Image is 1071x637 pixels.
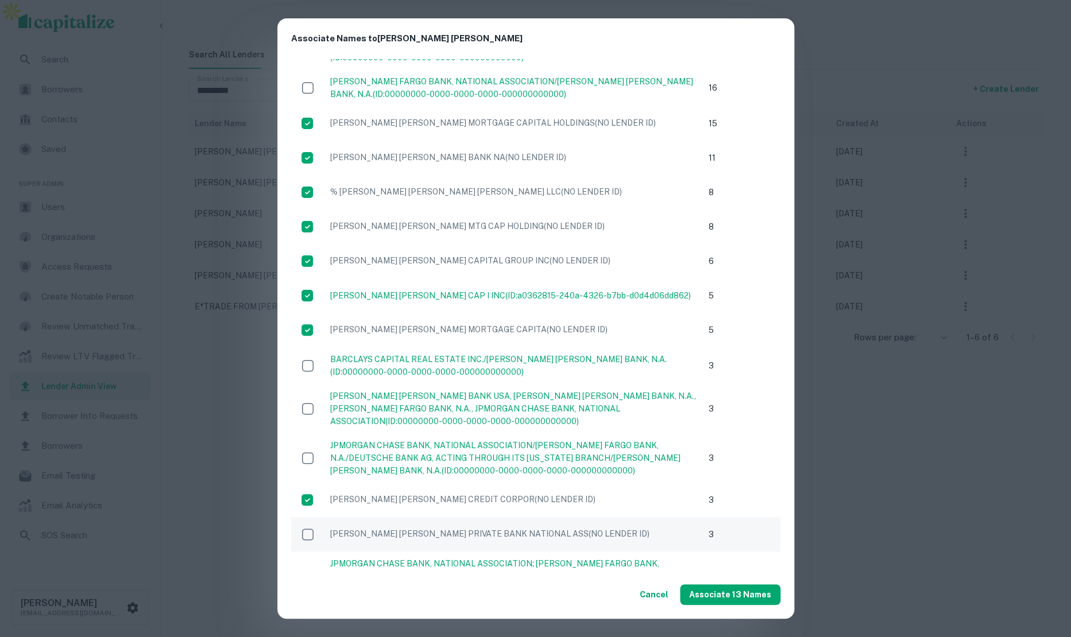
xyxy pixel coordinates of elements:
[1014,545,1071,600] iframe: Chat Widget
[330,152,697,164] p: [PERSON_NAME] [PERSON_NAME] BANK NA (NO LENDER ID)
[703,347,780,384] td: 3
[703,517,780,551] td: 3
[330,441,681,475] a: JPMORGAN CHASE BANK, NATIONAL ASSOCIATION/[PERSON_NAME] FARGO BANK, N.A./DEUTSCHE BANK AG, ACTING...
[703,483,780,517] td: 3
[330,40,641,62] a: CITI REAL ESTATE FUNDING INC.; [PERSON_NAME] [PERSON_NAME] BANK N.A.(ID:00000000-0000-0000-0000-0...
[330,391,696,426] a: [PERSON_NAME] [PERSON_NAME] BANK USA, [PERSON_NAME] [PERSON_NAME] BANK, N.A., [PERSON_NAME] FARGO...
[330,494,697,506] p: [PERSON_NAME] [PERSON_NAME] CREDIT CORPOR (NO LENDER ID)
[330,324,697,336] p: [PERSON_NAME] [PERSON_NAME] MORTGAGE CAPITA (NO LENDER ID)
[703,551,780,601] td: 2
[703,209,780,244] td: 8
[330,40,641,62] a: CITI REAL ESTATE FUNDING INC.; [PERSON_NAME] [PERSON_NAME] BANK N.A. (ID: 00000000-0000-0000-0000...
[635,584,673,605] button: Cancel
[330,355,667,376] a: BARCLAYS CAPITAL REAL ESTATE INC./[PERSON_NAME] [PERSON_NAME] BANK, N.A.(ID:00000000-0000-0000-00...
[330,291,691,300] a: [PERSON_NAME] [PERSON_NAME] CAP I INC (ID: a0362815-240a-4326-b7bb-d0d4d06dd862 )
[277,18,794,59] h2: Associate Names to [PERSON_NAME] [PERSON_NAME]
[330,291,691,300] a: [PERSON_NAME] [PERSON_NAME] CAP I INC(ID:a0362815-240a-4326-b7bb-d0d4d06dd862)
[703,313,780,347] td: 5
[703,175,780,209] td: 8
[703,278,780,313] td: 5
[330,77,693,99] a: [PERSON_NAME] FARGO BANK, NATIONAL ASSOCIATION/[PERSON_NAME] [PERSON_NAME] BANK, N.A.(ID:00000000...
[680,584,780,605] button: Associate 13 Names
[330,77,693,99] a: [PERSON_NAME] FARGO BANK, NATIONAL ASSOCIATION/[PERSON_NAME] [PERSON_NAME] BANK, N.A. (ID: 000000...
[330,255,697,267] p: [PERSON_NAME] [PERSON_NAME] CAPITAL GROUP INC (NO LENDER ID)
[330,559,674,593] a: JPMORGAN CHASE BANK, NATIONAL ASSOCIATION; [PERSON_NAME] FARGO BANK, NATIONAL ASSOCIATION; DEUTSC...
[703,433,780,483] td: 3
[703,244,780,278] td: 6
[330,528,697,540] p: [PERSON_NAME] [PERSON_NAME] PRIVATE BANK NATIONAL ASS (NO LENDER ID)
[330,220,697,232] p: [PERSON_NAME] [PERSON_NAME] MTG CAP HOLDING (NO LENDER ID)
[330,355,667,376] a: BARCLAYS CAPITAL REAL ESTATE INC./[PERSON_NAME] [PERSON_NAME] BANK, N.A. (ID: 00000000-0000-0000-...
[703,384,780,433] td: 3
[330,117,697,129] p: [PERSON_NAME] [PERSON_NAME] MORTGAGE CAPITAL HOLDINGS (NO LENDER ID)
[703,106,780,141] td: 15
[330,186,697,198] p: % [PERSON_NAME] [PERSON_NAME] [PERSON_NAME] LLC (NO LENDER ID)
[703,141,780,175] td: 11
[703,69,780,106] td: 16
